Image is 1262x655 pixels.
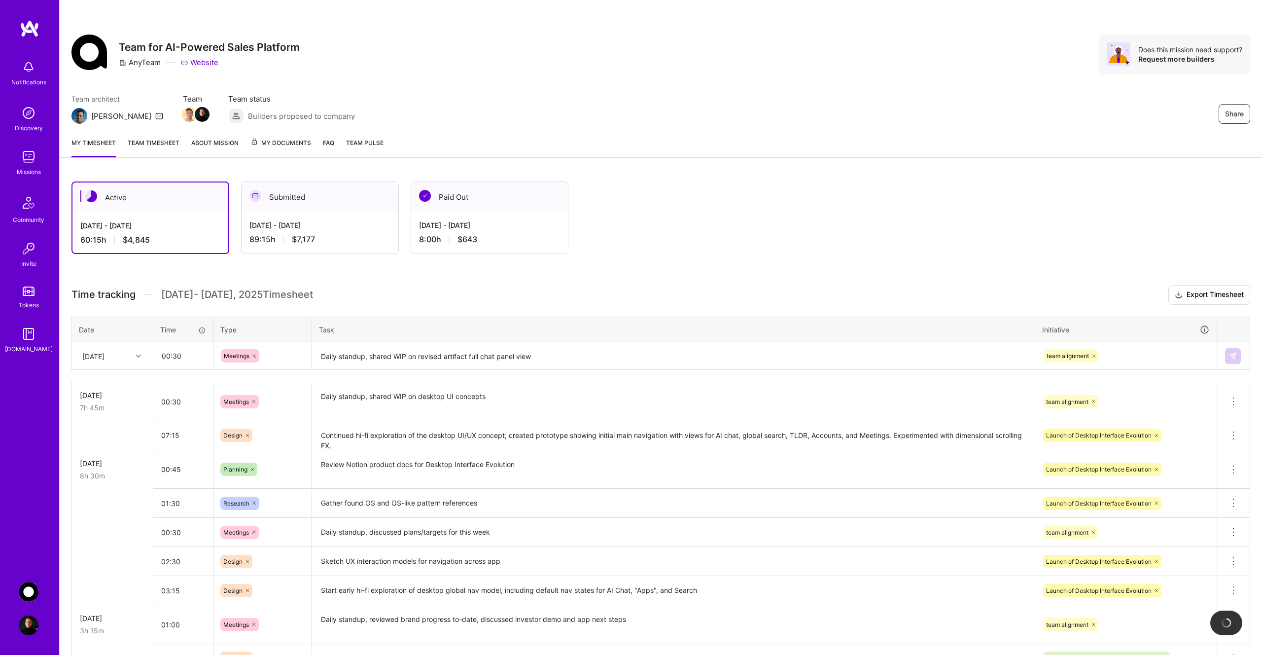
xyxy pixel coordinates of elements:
div: 7h 45m [80,402,145,413]
span: Planning [223,466,247,473]
th: Task [312,317,1035,342]
span: Research [223,500,249,507]
div: 60:15 h [80,235,220,245]
div: Notifications [11,77,46,87]
div: 89:15 h [249,234,390,245]
span: My Documents [250,138,311,148]
div: 3h 15m [80,625,145,636]
div: Community [13,215,44,225]
i: icon Mail [155,112,163,120]
input: HH:MM [153,490,213,516]
div: [DOMAIN_NAME] [5,344,53,354]
img: Avatar [1107,42,1130,66]
div: Request more builders [1138,54,1242,64]
textarea: Continued hi-fi exploration of the desktop UI/UX concept; created prototype showing initial main ... [313,422,1034,449]
img: AnyTeam: Team for AI-Powered Sales Platform [19,582,38,602]
span: Team [183,94,209,104]
div: AnyTeam [119,57,161,68]
span: Launch of Desktop Interface Evolution [1046,587,1152,594]
th: Type [213,317,312,342]
div: null [1225,348,1242,364]
img: guide book [19,324,38,344]
span: $643 [457,234,477,245]
textarea: Daily standup, shared WIP on desktop UI concepts [313,383,1034,420]
img: tokens [23,287,35,296]
div: 8h 30m [80,471,145,481]
span: team alignment [1047,352,1089,360]
img: Team Architect [71,108,87,124]
button: Share [1219,104,1250,124]
a: My timesheet [71,138,116,157]
input: HH:MM [153,389,213,415]
h3: Team for AI-Powered Sales Platform [119,41,300,53]
input: HH:MM [153,422,213,448]
input: HH:MM [153,456,213,482]
img: Builders proposed to company [228,108,244,124]
textarea: Daily standup, shared WIP on revised artifact full chat panel view [313,343,1034,369]
a: Team Member Avatar [196,106,209,123]
a: FAQ [323,138,334,157]
textarea: Daily standup, reviewed brand progress to-date, discussed investor demo and app next steps [313,606,1034,643]
div: [DATE] [80,613,145,623]
div: [DATE] - [DATE] [80,220,220,231]
span: Launch of Desktop Interface Evolution [1046,432,1152,439]
img: Paid Out [419,190,431,202]
textarea: Sketch UX interaction models for navigation across app [313,548,1034,575]
img: Invite [19,239,38,258]
img: Submitted [249,190,261,202]
a: My Documents [250,138,311,157]
button: Export Timesheet [1168,285,1250,305]
a: About Mission [191,138,239,157]
input: HH:MM [153,519,213,546]
img: loading [1222,618,1231,628]
input: HH:MM [154,343,212,369]
div: 8:00 h [419,234,560,245]
div: Tokens [19,300,39,310]
span: Launch of Desktop Interface Evolution [1046,500,1152,507]
img: logo [20,20,39,37]
div: Initiative [1042,324,1210,335]
span: $4,845 [123,235,150,245]
img: Community [17,191,40,215]
div: Submitted [242,182,398,212]
span: Time tracking [71,289,136,301]
span: Meetings [223,529,249,536]
textarea: Start early hi-fi exploration of desktop global nav model, including default nav states for AI Ch... [313,577,1034,604]
div: Discovery [15,123,43,133]
input: HH:MM [153,612,213,638]
span: Meetings [223,398,249,405]
a: Team Member Avatar [183,106,196,123]
i: icon CompanyGray [119,59,127,67]
div: [PERSON_NAME] [91,111,151,121]
a: User Avatar [16,616,41,635]
th: Date [72,317,153,342]
div: Does this mission need support? [1138,45,1242,54]
span: Team status [228,94,355,104]
span: $7,177 [292,234,315,245]
img: bell [19,57,38,77]
a: Team timesheet [128,138,179,157]
a: Team Pulse [346,138,384,157]
div: Active [72,182,228,213]
a: AnyTeam: Team for AI-Powered Sales Platform [16,582,41,602]
div: Invite [21,258,36,269]
span: Meetings [224,352,249,360]
span: Design [223,558,243,565]
div: [DATE] - [DATE] [249,220,390,230]
img: User Avatar [19,616,38,635]
span: Meetings [223,621,249,628]
div: [DATE] [80,458,145,469]
img: Active [85,190,97,202]
input: HH:MM [153,578,213,604]
i: icon Chevron [136,354,141,359]
img: Team Member Avatar [182,107,197,122]
div: [DATE] [82,351,105,361]
span: Share [1225,109,1244,119]
textarea: Daily standup, discussed plans/targets for this week [313,519,1034,546]
span: Design [223,432,243,439]
span: Launch of Desktop Interface Evolution [1046,466,1152,473]
span: Team Pulse [346,139,384,146]
div: [DATE] - [DATE] [419,220,560,230]
textarea: Review Notion product docs for Desktop Interface Evolution [313,451,1034,488]
span: team alignment [1046,621,1088,628]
